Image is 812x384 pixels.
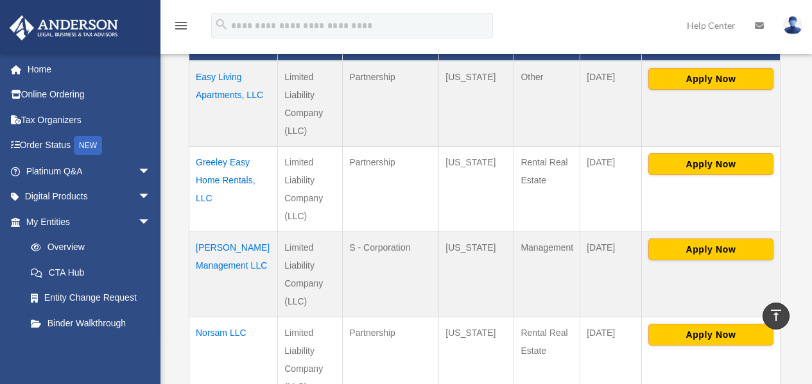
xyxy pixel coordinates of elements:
td: [DATE] [580,146,642,231]
a: Platinum Q&Aarrow_drop_down [9,158,170,184]
i: vertical_align_top [768,308,784,323]
td: Easy Living Apartments, LLC [189,61,278,147]
td: [US_STATE] [439,146,514,231]
a: CTA Hub [18,260,164,285]
td: S - Corporation [343,231,439,317]
img: Anderson Advisors Platinum Portal [6,15,122,40]
td: Partnership [343,146,439,231]
td: [DATE] [580,231,642,317]
button: Apply Now [648,68,773,90]
a: menu [173,22,189,33]
span: arrow_drop_down [138,209,164,235]
a: Order StatusNEW [9,133,170,159]
a: Home [9,56,170,82]
i: search [214,17,229,31]
span: arrow_drop_down [138,158,164,185]
a: My Entitiesarrow_drop_down [9,209,164,235]
td: Management [514,231,580,317]
button: Apply Now [648,153,773,175]
span: arrow_drop_down [138,184,164,210]
a: Entity Change Request [18,285,164,311]
td: Limited Liability Company (LLC) [278,146,343,231]
div: NEW [74,136,102,155]
td: Greeley Easy Home Rentals, LLC [189,146,278,231]
i: menu [173,18,189,33]
td: [US_STATE] [439,61,514,147]
a: vertical_align_top [763,303,790,330]
a: Tax Organizers [9,107,170,133]
td: [US_STATE] [439,231,514,317]
td: Limited Liability Company (LLC) [278,61,343,147]
a: Overview [18,235,157,260]
td: Limited Liability Company (LLC) [278,231,343,317]
td: Other [514,61,580,147]
a: Digital Productsarrow_drop_down [9,184,170,210]
td: Rental Real Estate [514,146,580,231]
a: Online Ordering [9,82,170,108]
img: User Pic [783,16,802,35]
td: [PERSON_NAME] Management LLC [189,231,278,317]
td: [DATE] [580,61,642,147]
td: Partnership [343,61,439,147]
a: My Blueprint [18,336,164,362]
a: Binder Walkthrough [18,310,164,336]
button: Apply Now [648,324,773,346]
button: Apply Now [648,238,773,260]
